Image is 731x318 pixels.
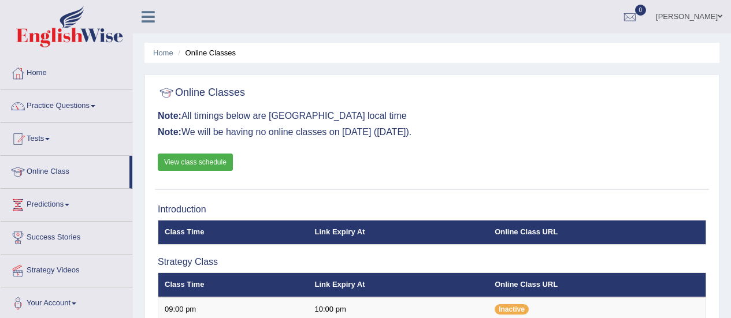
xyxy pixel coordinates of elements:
[158,220,309,245] th: Class Time
[1,189,132,218] a: Predictions
[158,154,233,171] a: View class schedule
[158,127,706,137] h3: We will be having no online classes on [DATE] ([DATE]).
[175,47,236,58] li: Online Classes
[158,84,245,102] h2: Online Classes
[158,111,706,121] h3: All timings below are [GEOGRAPHIC_DATA] local time
[1,255,132,283] a: Strategy Videos
[158,111,181,121] b: Note:
[158,257,706,267] h3: Strategy Class
[488,273,706,297] th: Online Class URL
[1,90,132,119] a: Practice Questions
[309,220,489,245] th: Link Expiry At
[1,287,132,316] a: Your Account
[158,127,181,137] b: Note:
[495,304,529,315] span: Inactive
[158,204,706,215] h3: Introduction
[488,220,706,245] th: Online Class URL
[1,222,132,250] a: Success Stories
[158,273,309,297] th: Class Time
[153,48,173,57] a: Home
[1,57,132,86] a: Home
[1,123,132,152] a: Tests
[635,5,647,16] span: 0
[309,273,489,297] th: Link Expiry At
[1,156,129,185] a: Online Class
